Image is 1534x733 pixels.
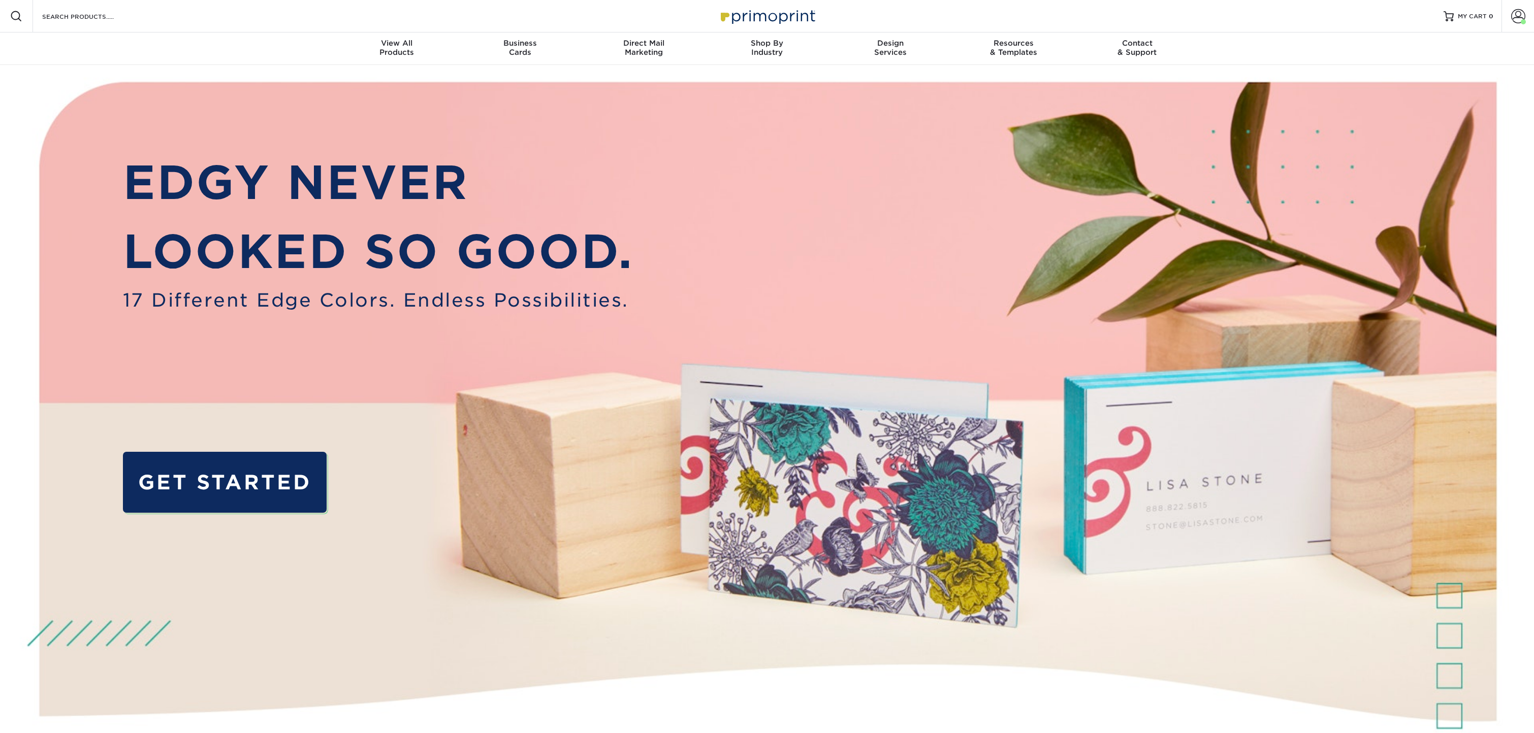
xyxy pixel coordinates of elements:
span: Shop By [706,39,829,48]
div: & Support [1075,39,1199,57]
p: LOOKED SO GOOD. [123,217,634,286]
p: EDGY NEVER [123,148,634,217]
span: MY CART [1458,12,1487,21]
div: Cards [459,39,582,57]
span: View All [335,39,459,48]
span: Design [828,39,952,48]
span: 0 [1489,13,1493,20]
img: Primoprint [716,5,818,27]
a: Shop ByIndustry [706,32,829,65]
a: BusinessCards [459,32,582,65]
span: 17 Different Edge Colors. Endless Possibilities. [123,286,634,314]
a: GET STARTED [123,452,327,512]
input: SEARCH PRODUCTS..... [41,10,140,22]
a: View AllProducts [335,32,459,65]
div: Industry [706,39,829,57]
a: Contact& Support [1075,32,1199,65]
div: Services [828,39,952,57]
div: Marketing [582,39,706,57]
span: Direct Mail [582,39,706,48]
a: Direct MailMarketing [582,32,706,65]
a: DesignServices [828,32,952,65]
span: Contact [1075,39,1199,48]
div: & Templates [952,39,1075,57]
span: Resources [952,39,1075,48]
span: Business [459,39,582,48]
a: Resources& Templates [952,32,1075,65]
div: Products [335,39,459,57]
